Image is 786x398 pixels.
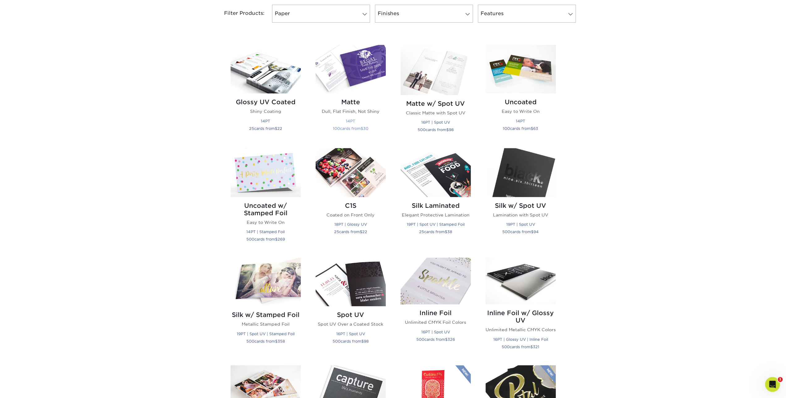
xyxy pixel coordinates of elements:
[445,229,447,234] span: $
[530,345,533,349] span: $
[449,127,454,132] span: 98
[486,98,556,106] h2: Uncoated
[272,5,370,23] a: Paper
[455,365,471,384] img: New Product
[502,229,510,234] span: 500
[231,258,301,358] a: Silk w/ Stamped Foil Postcards Silk w/ Stamped Foil Metallic Stamped Foil 19PT | Spot UV | Stampe...
[334,229,339,234] span: 25
[486,212,556,218] p: Lamination with Spot UV
[333,339,369,344] small: cards from
[401,258,471,358] a: Inline Foil Postcards Inline Foil Unlimited CMYK Foil Colors 16PT | Spot UV 500cards from$326
[346,119,355,123] small: 14PT
[486,258,556,358] a: Inline Foil w/ Glossy UV Postcards Inline Foil w/ Glossy UV Unlimited Metallic CMYK Colors 16PT |...
[448,337,455,342] span: 326
[246,339,285,344] small: cards from
[493,337,548,342] small: 16PT | Glossy UV | Inline Foil
[418,127,454,132] small: cards from
[231,202,301,217] h2: Uncoated w/ Stamped Foil
[361,126,363,131] span: $
[375,5,473,23] a: Finishes
[486,309,556,324] h2: Inline Foil w/ Glossy UV
[401,148,471,250] a: Silk Laminated Postcards Silk Laminated Elegant Protective Lamination 19PT | Spot UV | Stamped Fo...
[401,148,471,197] img: Silk Laminated Postcards
[486,45,556,141] a: Uncoated Postcards Uncoated Easy to Write On 14PT 100cards from$63
[360,229,362,234] span: $
[765,377,780,392] iframe: Intercom live chat
[486,45,556,93] img: Uncoated Postcards
[486,202,556,209] h2: Silk w/ Spot UV
[533,345,539,349] span: 321
[333,126,368,131] small: cards from
[502,229,539,234] small: cards from
[361,339,364,344] span: $
[246,237,254,242] span: 500
[447,229,452,234] span: 38
[401,258,471,304] img: Inline Foil Postcards
[316,148,386,250] a: C1S Postcards C1S Coated on Front Only 18PT | Glossy UV 25cards from$22
[208,5,270,23] div: Filter Products:
[316,45,386,141] a: Matte Postcards Matte Dull, Flat Finish, Not Shiny 14PT 100cards from$30
[445,337,448,342] span: $
[401,100,471,107] h2: Matte w/ Spot UV
[486,148,556,250] a: Silk w/ Spot UV Postcards Silk w/ Spot UV Lamination with Spot UV 19PT | Spot UV 500cards from$94
[316,202,386,209] h2: C1S
[231,258,301,306] img: Silk w/ Stamped Foil Postcards
[401,309,471,317] h2: Inline Foil
[231,219,301,225] p: Easy to Write On
[231,321,301,327] p: Metallic Stamped Foil
[401,45,471,95] img: Matte w/ Spot UV Postcards
[503,126,538,131] small: cards from
[316,45,386,93] img: Matte Postcards
[364,339,369,344] span: 98
[401,110,471,116] p: Classic Matte with Spot UV
[277,126,282,131] span: 22
[316,148,386,197] img: C1S Postcards
[237,332,295,336] small: 19PT | Spot UV | Stamped Foil
[531,126,533,131] span: $
[419,229,424,234] span: 25
[316,108,386,114] p: Dull, Flat Finish, Not Shiny
[446,127,449,132] span: $
[401,202,471,209] h2: Silk Laminated
[261,119,270,123] small: 14PT
[333,126,340,131] span: 100
[502,345,510,349] span: 500
[362,229,367,234] span: 22
[401,319,471,325] p: Unlimited CMYK Foil Colors
[231,45,301,141] a: Glossy UV Coated Postcards Glossy UV Coated Shiny Coating 14PT 25cards from$22
[533,126,538,131] span: 63
[278,237,285,242] span: 269
[316,311,386,319] h2: Spot UV
[333,339,341,344] span: 500
[540,365,556,384] img: New Product
[506,222,535,227] small: 19PT | Spot UV
[416,337,455,342] small: cards from
[421,120,450,125] small: 16PT | Spot UV
[486,148,556,197] img: Silk w/ Spot UV Postcards
[246,339,254,344] span: 500
[249,126,254,131] span: 25
[316,98,386,106] h2: Matte
[486,108,556,114] p: Easy to Write On
[502,345,539,349] small: cards from
[275,339,278,344] span: $
[316,258,386,358] a: Spot UV Postcards Spot UV Spot UV Over a Coated Stock 16PT | Spot UV 500cards from$98
[249,126,282,131] small: cards from
[231,148,301,197] img: Uncoated w/ Stamped Foil Postcards
[486,327,556,333] p: Unlimited Metallic CMYK Colors
[516,119,525,123] small: 14PT
[231,108,301,114] p: Shiny Coating
[278,339,285,344] span: 358
[407,222,465,227] small: 19PT | Spot UV | Stamped Foil
[334,229,367,234] small: cards from
[275,126,277,131] span: $
[334,222,367,227] small: 18PT | Glossy UV
[231,311,301,319] h2: Silk w/ Stamped Foil
[363,126,368,131] span: 30
[533,229,539,234] span: 94
[231,45,301,93] img: Glossy UV Coated Postcards
[503,126,510,131] span: 100
[418,127,426,132] span: 500
[316,321,386,327] p: Spot UV Over a Coated Stock
[531,229,533,234] span: $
